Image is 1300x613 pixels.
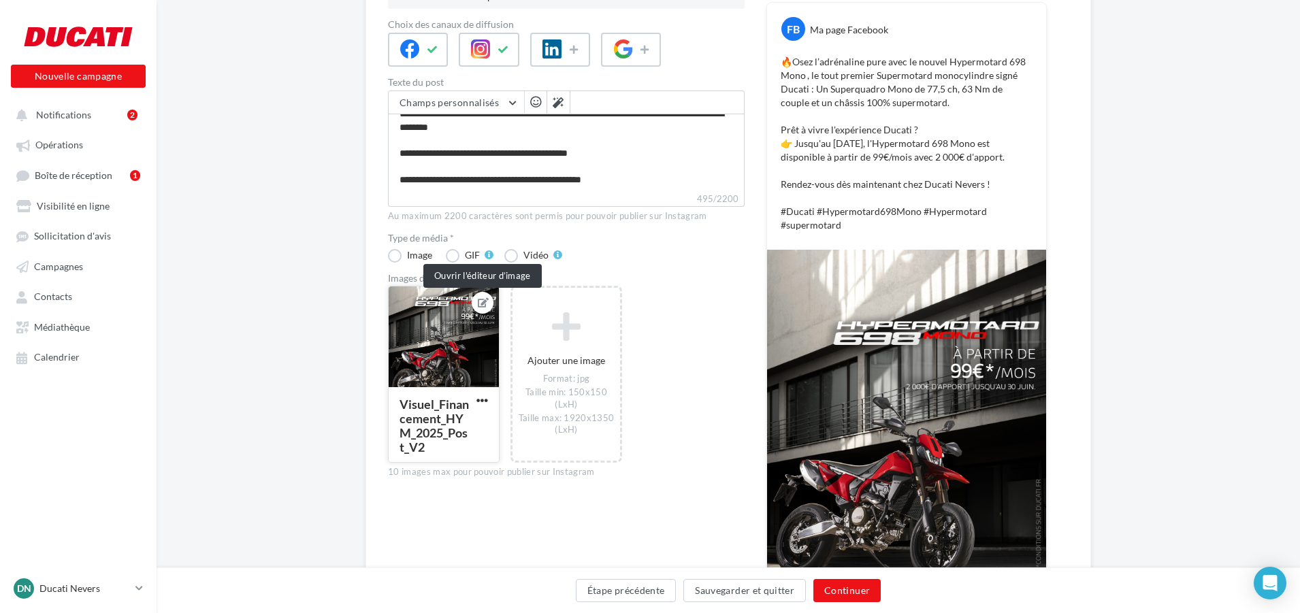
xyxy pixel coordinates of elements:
[407,250,432,260] div: Image
[389,91,524,114] button: Champs personnalisés
[11,576,146,601] a: DN Ducati Nevers
[388,466,745,478] div: 10 images max pour pouvoir publier sur Instagram
[810,23,888,37] div: Ma page Facebook
[127,110,137,120] div: 2
[8,223,148,248] a: Sollicitation d'avis
[34,291,72,303] span: Contacts
[388,192,745,207] label: 495/2200
[683,579,806,602] button: Sauvegarder et quitter
[465,250,480,260] div: GIF
[39,582,130,595] p: Ducati Nevers
[813,579,881,602] button: Continuer
[37,200,110,212] span: Visibilité en ligne
[388,274,745,283] div: Images du post (10 max)
[388,210,745,222] div: Au maximum 2200 caractères sont permis pour pouvoir publier sur Instagram
[576,579,677,602] button: Étape précédente
[8,284,148,308] a: Contacts
[8,254,148,278] a: Campagnes
[11,65,146,88] button: Nouvelle campagne
[388,233,745,243] label: Type de média *
[34,321,90,333] span: Médiathèque
[8,132,148,156] a: Opérations
[388,20,745,29] label: Choix des canaux de diffusion
[388,78,745,87] label: Texte du post
[400,397,469,454] div: Visuel_Financement_HYM_2025_Post_V2
[35,169,112,181] span: Boîte de réception
[130,170,140,181] div: 1
[8,193,148,218] a: Visibilité en ligne
[34,352,80,363] span: Calendrier
[34,261,83,272] span: Campagnes
[17,582,31,595] span: DN
[8,102,143,127] button: Notifications 2
[781,17,805,41] div: FB
[781,55,1033,232] p: 🔥Osez l’adrénaline pure avec le nouvel Hypermotard 698 Mono , le tout premier Supermotard monocyl...
[8,344,148,369] a: Calendrier
[1254,567,1286,599] div: Open Intercom Messenger
[523,250,549,260] div: Vidéo
[35,139,83,151] span: Opérations
[36,109,91,120] span: Notifications
[8,163,148,188] a: Boîte de réception1
[400,97,499,108] span: Champs personnalisés
[8,314,148,339] a: Médiathèque
[34,231,111,242] span: Sollicitation d'avis
[423,264,542,288] div: Ouvrir l'éditeur d’image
